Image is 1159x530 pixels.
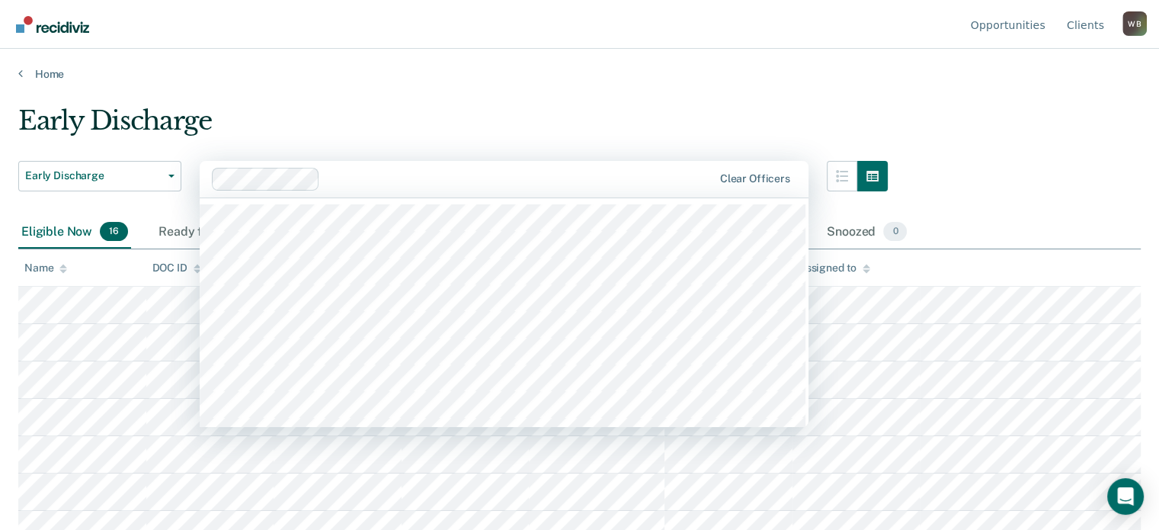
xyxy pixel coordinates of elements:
[18,105,888,149] div: Early Discharge
[1122,11,1147,36] div: W B
[18,67,1141,81] a: Home
[824,216,910,249] div: Snoozed0
[799,262,870,275] div: Assigned to
[25,169,162,182] span: Early Discharge
[24,262,67,275] div: Name
[883,222,907,242] span: 0
[16,16,89,33] img: Recidiviz
[18,216,131,249] div: Eligible Now16
[100,222,128,242] span: 16
[720,172,790,185] div: Clear officers
[1122,11,1147,36] button: Profile dropdown button
[152,262,201,275] div: DOC ID
[18,161,181,191] button: Early Discharge
[155,216,306,249] div: Ready for Discharge0
[1107,478,1144,515] div: Open Intercom Messenger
